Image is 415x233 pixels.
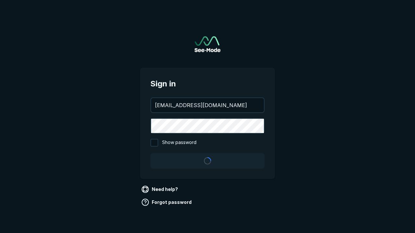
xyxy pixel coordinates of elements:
a: Forgot password [140,197,194,207]
img: See-Mode Logo [195,36,220,52]
input: your@email.com [151,98,264,112]
span: Sign in [150,78,265,90]
a: Go to sign in [195,36,220,52]
a: Need help? [140,184,181,194]
span: Show password [162,139,196,147]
